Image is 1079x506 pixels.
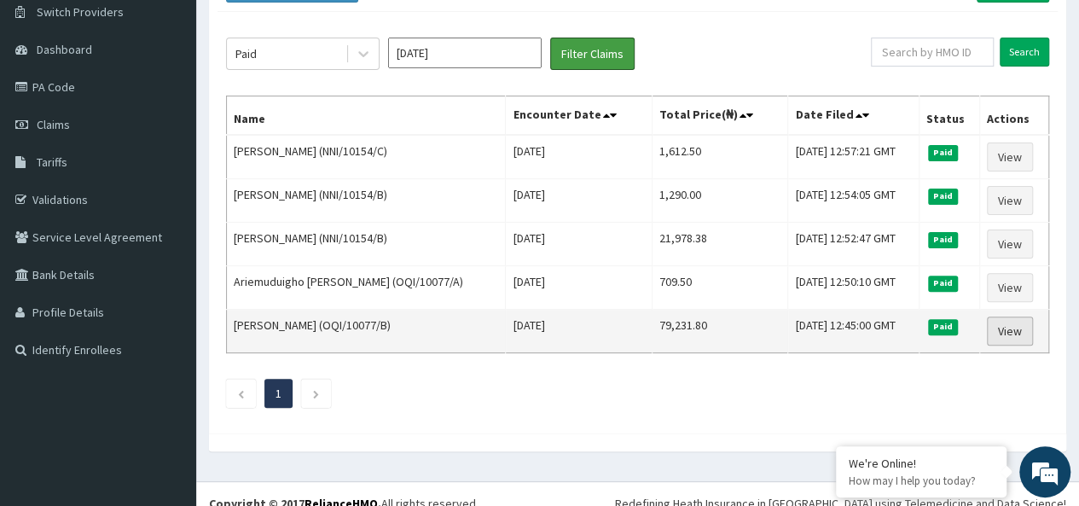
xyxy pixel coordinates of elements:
[227,223,506,266] td: [PERSON_NAME] (NNI/10154/B)
[276,386,281,401] a: Page 1 is your current page
[32,85,69,128] img: d_794563401_company_1708531726252_794563401
[987,142,1033,172] a: View
[928,232,959,247] span: Paid
[788,96,919,136] th: Date Filed
[37,117,70,132] span: Claims
[653,179,788,223] td: 1,290.00
[987,273,1033,302] a: View
[227,96,506,136] th: Name
[928,189,959,204] span: Paid
[653,96,788,136] th: Total Price(₦)
[37,4,124,20] span: Switch Providers
[37,154,67,170] span: Tariffs
[99,147,235,319] span: We're online!
[506,266,653,310] td: [DATE]
[788,179,919,223] td: [DATE] 12:54:05 GMT
[928,319,959,334] span: Paid
[1000,38,1049,67] input: Search
[506,179,653,223] td: [DATE]
[987,317,1033,346] a: View
[312,386,320,401] a: Next page
[653,223,788,266] td: 21,978.38
[9,330,325,390] textarea: Type your message and hit 'Enter'
[849,456,994,471] div: We're Online!
[928,145,959,160] span: Paid
[987,230,1033,259] a: View
[788,223,919,266] td: [DATE] 12:52:47 GMT
[788,310,919,353] td: [DATE] 12:45:00 GMT
[653,135,788,179] td: 1,612.50
[237,386,245,401] a: Previous page
[919,96,979,136] th: Status
[227,135,506,179] td: [PERSON_NAME] (NNI/10154/C)
[849,474,994,488] p: How may I help you today?
[227,266,506,310] td: Ariemuduigho [PERSON_NAME] (OQI/10077/A)
[506,310,653,353] td: [DATE]
[550,38,635,70] button: Filter Claims
[227,310,506,353] td: [PERSON_NAME] (OQI/10077/B)
[227,179,506,223] td: [PERSON_NAME] (NNI/10154/B)
[653,310,788,353] td: 79,231.80
[871,38,994,67] input: Search by HMO ID
[788,266,919,310] td: [DATE] 12:50:10 GMT
[89,96,287,118] div: Chat with us now
[788,135,919,179] td: [DATE] 12:57:21 GMT
[506,96,653,136] th: Encounter Date
[928,276,959,291] span: Paid
[280,9,321,49] div: Minimize live chat window
[37,42,92,57] span: Dashboard
[506,135,653,179] td: [DATE]
[235,45,257,62] div: Paid
[987,186,1033,215] a: View
[388,38,542,68] input: Select Month and Year
[653,266,788,310] td: 709.50
[979,96,1048,136] th: Actions
[506,223,653,266] td: [DATE]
